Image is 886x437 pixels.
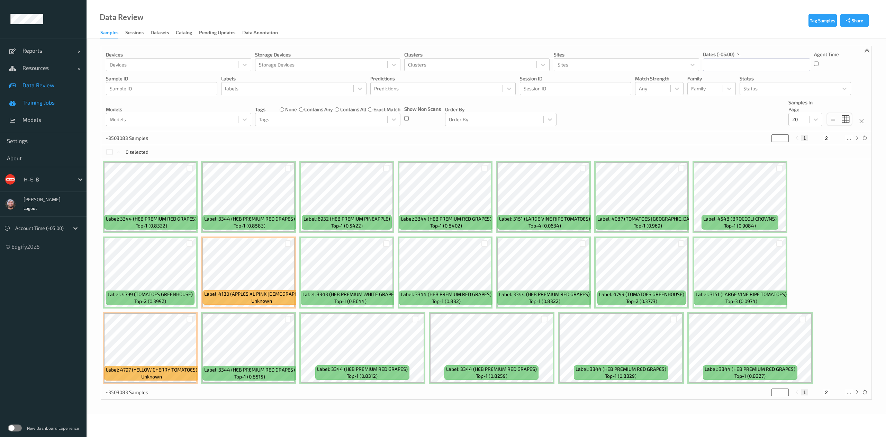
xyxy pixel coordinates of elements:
span: Label: 4130 (APPLES XL PINK [DEMOGRAPHIC_DATA]) [204,291,319,297]
a: Samples [100,28,125,38]
p: Match Strength [635,75,684,82]
span: Label: 3344 (HEB PREMIUM RED GRAPES) [401,215,491,222]
button: 1 [801,135,808,141]
button: ... [845,135,853,141]
span: top-1 (0.8402) [430,222,462,229]
p: 0 selected [126,149,148,155]
span: top-1 (0.8644) [334,298,367,305]
span: top-2 (0.3992) [134,298,166,305]
span: Label: 3344 (HEB PREMIUM RED GRAPES) [446,366,537,373]
p: Family [687,75,736,82]
a: Catalog [176,28,199,38]
span: Label: 3344 (HEB PREMIUM RED GRAPES) [317,366,408,373]
p: Status [740,75,851,82]
div: Data Annotation [242,29,278,38]
p: Order By [445,106,557,113]
span: Label: 3151 (LARGE VINE RIPE TOMATOES) [499,215,590,222]
div: Catalog [176,29,192,38]
p: Sites [554,51,699,58]
p: Show Non Scans [404,106,441,113]
p: Tags [255,106,265,113]
span: Label: 6932 (HEB PREMIUM PINEAPPLE) [304,215,390,222]
p: Samples In Page [788,99,822,113]
button: ... [845,389,853,395]
a: Datasets [151,28,176,38]
button: Share [840,14,869,27]
span: top-1 (0.9084) [724,222,756,229]
button: Tag Samples [808,14,837,27]
span: top-2 (0.3773) [626,298,657,305]
span: unknown [251,297,272,304]
div: Data Review [100,14,143,21]
span: top-1 (0.8515) [234,373,265,380]
span: top-1 (0.8259) [476,373,507,380]
a: Sessions [125,28,151,38]
span: Label: 4087 (TOMATOES [GEOGRAPHIC_DATA]) [597,215,698,222]
span: Label: 4799 (TOMATOES GREENHOUSE) [108,291,193,298]
p: Clusters [404,51,550,58]
label: contains any [304,106,333,113]
span: top-1 (0.8329) [605,373,636,380]
a: Data Annotation [242,28,285,38]
span: Label: 3151 (LARGE VINE RIPE TOMATOES) [696,291,787,298]
span: top-1 (0.832) [432,298,461,305]
span: Label: 3344 (HEB PREMIUM RED GRAPES) [576,366,666,373]
span: Label: 3344 (HEB PREMIUM RED GRAPES) [204,366,295,373]
span: top-1 (0.5422) [331,222,363,229]
span: top-1 (0.969) [634,222,662,229]
div: Datasets [151,29,169,38]
label: contains all [340,106,366,113]
p: ~3503083 Samples [106,135,158,142]
p: Predictions [370,75,516,82]
span: Label: 3344 (HEB PREMIUM RED GRAPES) [204,215,295,222]
span: Label: 3343 (HEB PREMIUM WHITE GRAPES) [302,291,398,298]
p: ~3503083 Samples [106,389,158,396]
label: none [285,106,297,113]
p: dates (-05:00) [703,51,734,58]
button: 2 [823,389,830,395]
a: Pending Updates [199,28,242,38]
span: top-1 (0.8312) [347,373,378,380]
span: top-1 (0.8583) [234,222,265,229]
div: Samples [100,29,118,38]
span: Label: 4799 (TOMATOES GREENHOUSE) [599,291,684,298]
p: Agent Time [814,51,839,58]
span: Label: 4548 (BROCCOLI CROWNS) [703,215,777,222]
span: top-1 (0.8322) [529,298,560,305]
button: 2 [823,135,830,141]
p: Session ID [520,75,631,82]
span: top-1 (0.8322) [136,222,167,229]
p: Sample ID [106,75,217,82]
span: Label: 4797 (YELLOW CHERRY TOMATOES) [106,366,197,373]
button: 1 [801,389,808,395]
div: Sessions [125,29,144,38]
label: exact match [373,106,400,113]
span: Label: 3344 (HEB PREMIUM RED GRAPES) [705,366,795,373]
span: Label: 3344 (HEB PREMIUM RED GRAPES) [106,215,197,222]
span: Label: 3344 (HEB PREMIUM RED GRAPES) [401,291,491,298]
span: Label: 3344 (HEB PREMIUM RED GRAPES) [499,291,590,298]
p: Devices [106,51,251,58]
span: top-3 (0.0974) [725,298,757,305]
p: Storage Devices [255,51,400,58]
span: top-4 (0.0634) [528,222,561,229]
span: top-1 (0.8327) [734,373,766,380]
p: labels [221,75,367,82]
span: unknown [141,373,162,380]
p: Models [106,106,251,113]
div: Pending Updates [199,29,235,38]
